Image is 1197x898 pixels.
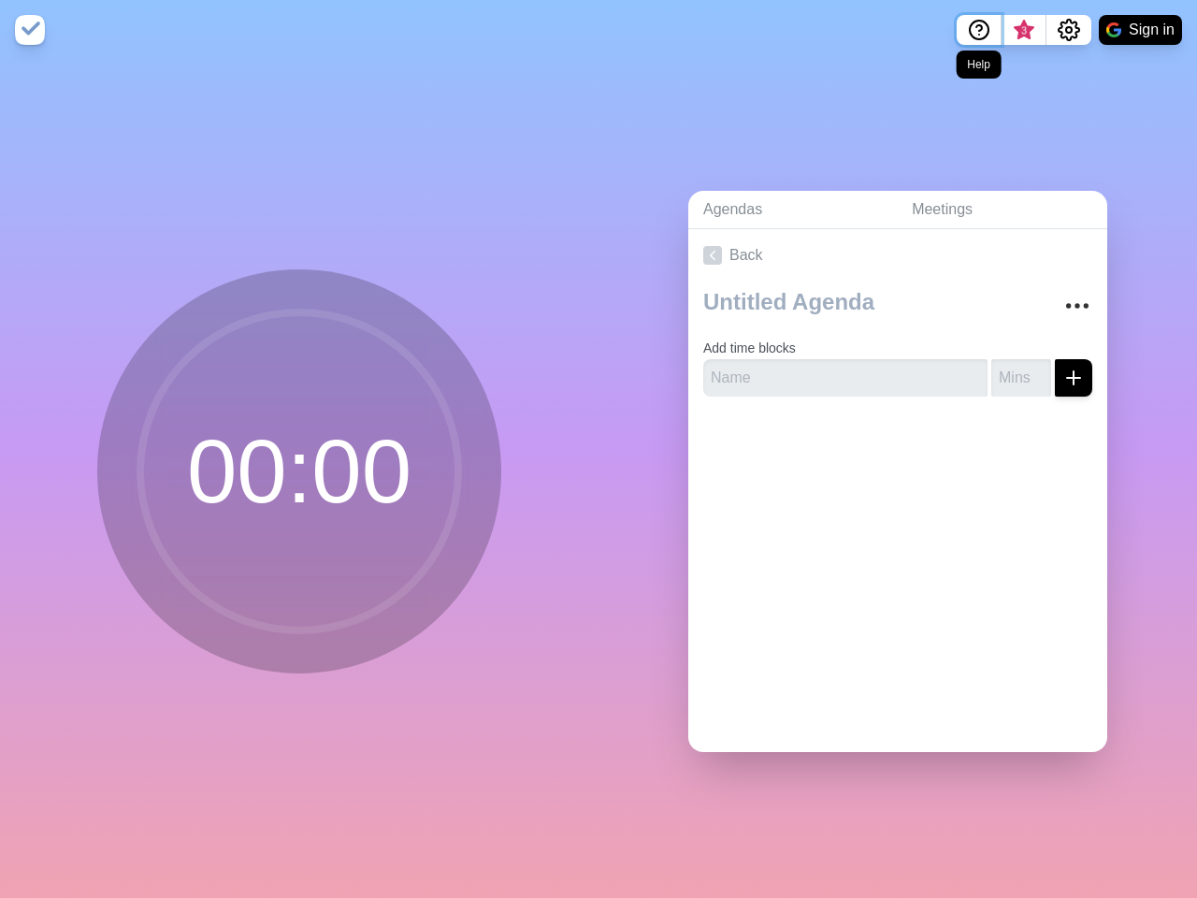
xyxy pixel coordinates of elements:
[1099,15,1182,45] button: Sign in
[703,340,796,355] label: Add time blocks
[688,191,897,229] a: Agendas
[15,15,45,45] img: timeblocks logo
[1046,15,1091,45] button: Settings
[703,359,988,397] input: Name
[688,229,1107,282] a: Back
[1002,15,1046,45] button: What’s new
[1106,22,1121,37] img: google logo
[1017,23,1031,38] span: 3
[991,359,1051,397] input: Mins
[897,191,1107,229] a: Meetings
[1059,287,1096,325] button: More
[957,15,1002,45] button: Help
